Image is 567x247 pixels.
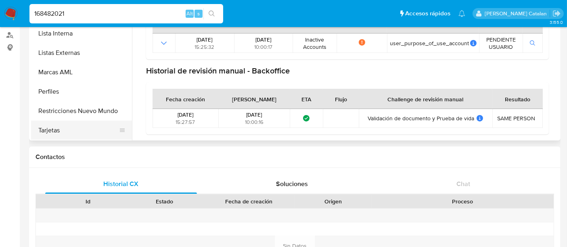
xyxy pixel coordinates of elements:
p: rociodaniela.benavidescatalan@mercadolibre.cl [485,10,550,17]
button: search-icon [203,8,220,19]
h1: Contactos [36,153,554,161]
button: Restricciones Nuevo Mundo [31,101,132,121]
span: Soluciones [276,179,308,188]
div: Origen [301,197,366,205]
button: Marcas AML [31,63,132,82]
div: Proceso [377,197,548,205]
button: Perfiles [31,82,132,101]
a: Salir [552,9,561,18]
span: Accesos rápidos [405,9,450,18]
button: Listas Externas [31,43,132,63]
span: 3.155.0 [550,19,563,25]
button: Lista Interna [31,24,132,43]
a: Notificaciones [458,10,465,17]
div: Fecha de creación [208,197,289,205]
input: Buscar usuario o caso... [29,8,223,19]
span: s [197,10,200,17]
div: Id [56,197,121,205]
span: Historial CX [104,179,139,188]
div: Estado [132,197,197,205]
span: Chat [456,179,470,188]
button: Tarjetas [31,121,126,140]
span: Alt [186,10,193,17]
